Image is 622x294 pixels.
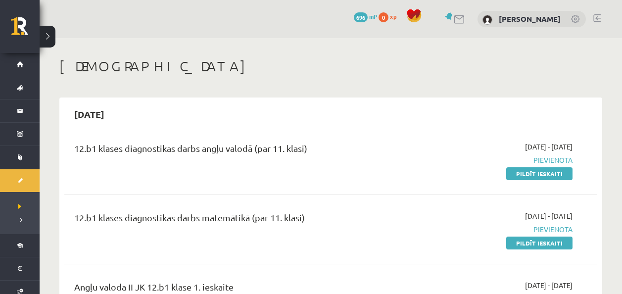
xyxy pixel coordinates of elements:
span: mP [369,12,377,20]
span: Pievienota [416,224,573,235]
a: Pildīt ieskaiti [506,237,573,249]
span: 0 [379,12,388,22]
div: 12.b1 klases diagnostikas darbs angļu valodā (par 11. klasi) [74,142,401,160]
span: Pievienota [416,155,573,165]
span: xp [390,12,396,20]
span: [DATE] - [DATE] [525,142,573,152]
h1: [DEMOGRAPHIC_DATA] [59,58,602,75]
a: [PERSON_NAME] [499,14,561,24]
a: Pildīt ieskaiti [506,167,573,180]
h2: [DATE] [64,102,114,126]
span: 696 [354,12,368,22]
div: 12.b1 klases diagnostikas darbs matemātikā (par 11. klasi) [74,211,401,229]
a: 696 mP [354,12,377,20]
img: Dainis Druva [482,15,492,25]
span: [DATE] - [DATE] [525,211,573,221]
a: Rīgas 1. Tālmācības vidusskola [11,17,40,42]
span: [DATE] - [DATE] [525,280,573,291]
a: 0 xp [379,12,401,20]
